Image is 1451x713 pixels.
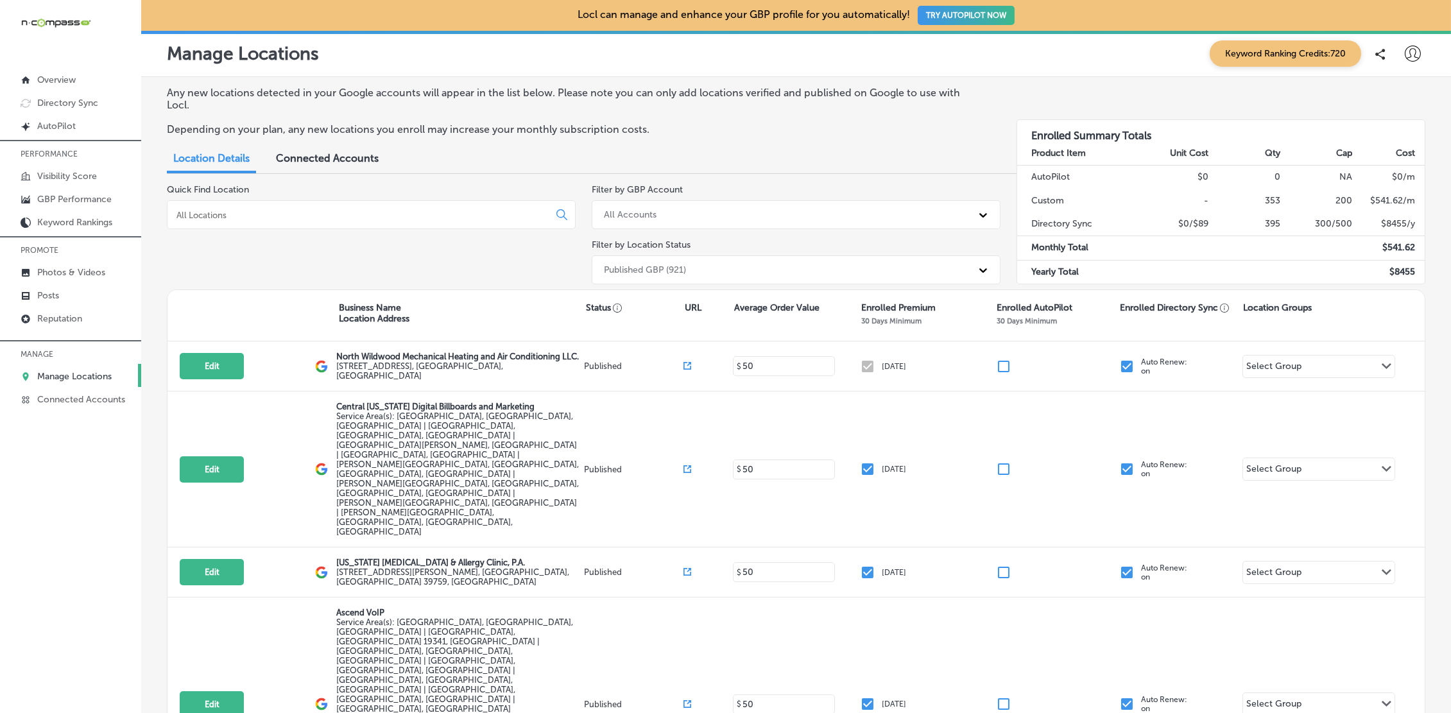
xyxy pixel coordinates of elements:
[167,43,319,64] p: Manage Locations
[997,316,1057,325] p: 30 Days Minimum
[1017,212,1137,236] td: Directory Sync
[315,566,328,579] img: logo
[737,568,741,577] p: $
[918,6,1015,25] button: TRY AUTOPILOT NOW
[584,465,683,474] p: Published
[37,217,112,228] p: Keyword Rankings
[737,362,741,371] p: $
[336,567,581,587] label: [STREET_ADDRESS][PERSON_NAME] , [GEOGRAPHIC_DATA], [GEOGRAPHIC_DATA] 39759, [GEOGRAPHIC_DATA]
[167,184,249,195] label: Quick Find Location
[861,302,936,313] p: Enrolled Premium
[336,608,581,617] p: Ascend VoIP
[737,465,741,474] p: $
[37,121,76,132] p: AutoPilot
[1141,460,1187,478] p: Auto Renew: on
[37,267,105,278] p: Photos & Videos
[882,465,906,474] p: [DATE]
[1141,357,1187,375] p: Auto Renew: on
[1246,567,1301,581] div: Select Group
[586,302,685,313] p: Status
[37,171,97,182] p: Visibility Score
[1017,236,1137,260] td: Monthly Total
[1017,120,1425,142] h3: Enrolled Summary Totals
[339,302,409,324] p: Business Name Location Address
[1209,189,1281,212] td: 353
[1353,142,1425,166] th: Cost
[882,700,906,709] p: [DATE]
[1209,212,1281,236] td: 395
[1246,361,1301,375] div: Select Group
[336,558,581,567] p: [US_STATE] [MEDICAL_DATA] & Allergy Clinic, P.A.
[592,184,683,195] label: Filter by GBP Account
[584,700,683,709] p: Published
[1210,40,1361,67] span: Keyword Ranking Credits: 720
[336,402,581,411] p: Central [US_STATE] Digital Billboards and Marketing
[175,209,546,221] input: All Locations
[336,361,581,381] label: [STREET_ADDRESS] , [GEOGRAPHIC_DATA], [GEOGRAPHIC_DATA]
[180,456,244,483] button: Edit
[1141,695,1187,713] p: Auto Renew: on
[1017,260,1137,284] td: Yearly Total
[1353,260,1425,284] td: $ 8455
[734,302,820,313] p: Average Order Value
[737,700,741,709] p: $
[592,239,691,250] label: Filter by Location Status
[37,74,76,85] p: Overview
[997,302,1072,313] p: Enrolled AutoPilot
[315,463,328,476] img: logo
[1281,189,1353,212] td: 200
[1209,142,1281,166] th: Qty
[1353,212,1425,236] td: $ 8455 /y
[882,362,906,371] p: [DATE]
[1031,148,1086,159] strong: Product Item
[604,264,686,275] div: Published GBP (921)
[1137,189,1209,212] td: -
[167,87,985,111] p: Any new locations detected in your Google accounts will appear in the list below. Please note you...
[1281,142,1353,166] th: Cap
[584,361,683,371] p: Published
[1017,166,1137,189] td: AutoPilot
[167,123,985,135] p: Depending on your plan, any new locations you enroll may increase your monthly subscription costs.
[315,698,328,710] img: logo
[1281,166,1353,189] td: NA
[1141,563,1187,581] p: Auto Renew: on
[276,152,379,164] span: Connected Accounts
[37,371,112,382] p: Manage Locations
[1353,236,1425,260] td: $ 541.62
[37,98,98,108] p: Directory Sync
[37,394,125,405] p: Connected Accounts
[584,567,683,577] p: Published
[1137,166,1209,189] td: $0
[37,290,59,301] p: Posts
[1120,302,1230,313] p: Enrolled Directory Sync
[315,360,328,373] img: logo
[1209,166,1281,189] td: 0
[1281,212,1353,236] td: 300/500
[1137,212,1209,236] td: $0/$89
[1017,189,1137,212] td: Custom
[861,316,922,325] p: 30 Days Minimum
[336,411,579,537] span: Orlando, FL, USA | Kissimmee, FL, USA | Meadow Woods, FL 32824, USA | Hunters Creek, FL 32837, US...
[1246,463,1301,478] div: Select Group
[37,313,82,324] p: Reputation
[173,152,250,164] span: Location Details
[1246,698,1301,713] div: Select Group
[336,352,581,361] p: North Wildwood Mechanical Heating and Air Conditioning LLC.
[1243,302,1312,313] p: Location Groups
[1137,142,1209,166] th: Unit Cost
[604,209,657,220] div: All Accounts
[1353,166,1425,189] td: $ 0 /m
[180,559,244,585] button: Edit
[37,194,112,205] p: GBP Performance
[180,353,244,379] button: Edit
[685,302,701,313] p: URL
[21,17,91,29] img: 660ab0bf-5cc7-4cb8-ba1c-48b5ae0f18e60NCTV_CLogo_TV_Black_-500x88.png
[1353,189,1425,212] td: $ 541.62 /m
[882,568,906,577] p: [DATE]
